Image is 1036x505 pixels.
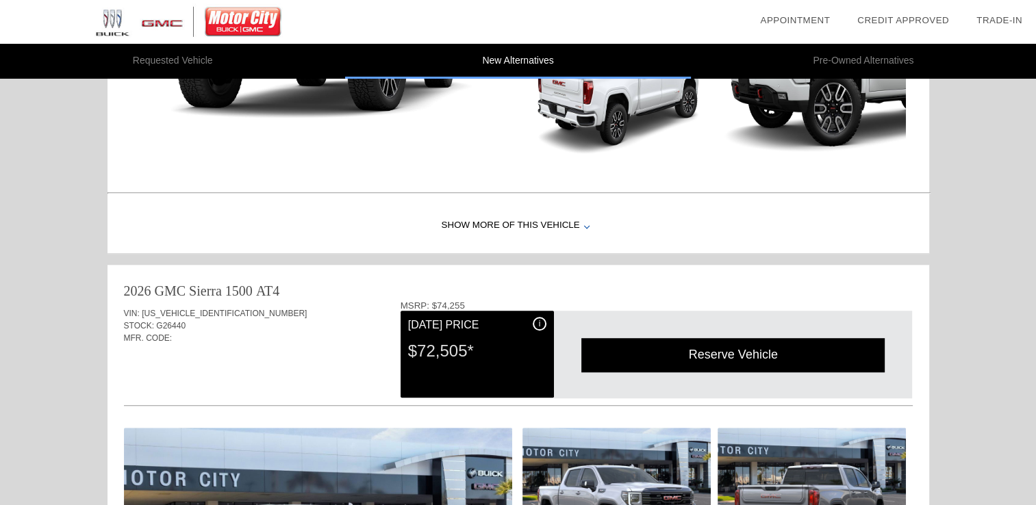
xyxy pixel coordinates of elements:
[124,365,913,387] div: Quoted on [DATE] 8:06:44 AM
[256,281,279,300] div: AT4
[581,338,885,372] div: Reserve Vehicle
[857,15,949,25] a: Credit Approved
[124,309,140,318] span: VIN:
[124,333,173,343] span: MFR. CODE:
[345,44,690,79] li: New Alternatives
[760,15,830,25] a: Appointment
[408,317,546,333] div: [DATE] Price
[108,198,929,253] div: Show More of this Vehicle
[401,300,913,311] div: MSRP: $74,255
[533,317,546,331] div: i
[142,309,307,318] span: [US_VEHICLE_IDENTIFICATION_NUMBER]
[124,321,154,331] span: STOCK:
[976,15,1022,25] a: Trade-In
[408,333,546,369] div: $72,505*
[156,321,186,331] span: G26440
[124,281,253,300] div: 2026 GMC Sierra 1500
[691,44,1036,79] li: Pre-Owned Alternatives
